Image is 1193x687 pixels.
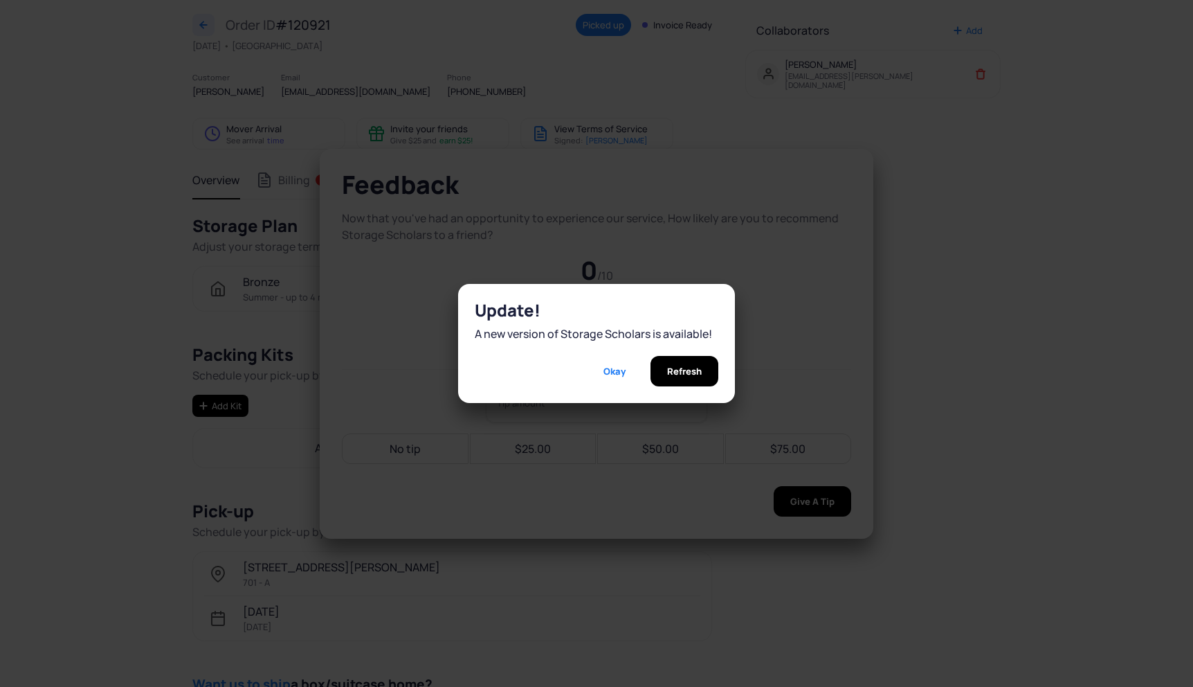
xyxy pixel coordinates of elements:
[587,356,642,386] button: Okay
[650,356,718,386] button: Refresh
[603,356,626,386] span: Okay
[667,356,702,386] span: Refresh
[475,301,718,320] h2: Update!
[475,325,718,342] div: A new version of Storage Scholars is available!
